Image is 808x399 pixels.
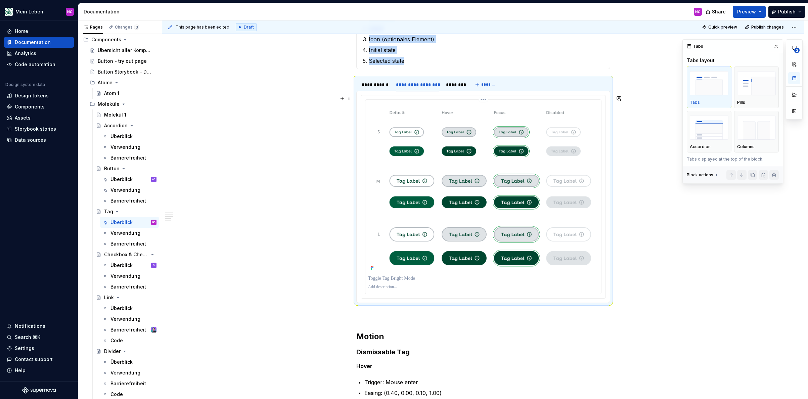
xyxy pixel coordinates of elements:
[369,35,606,43] p: Icon (optionales Element)
[104,208,113,215] div: Tag
[4,26,74,37] a: Home
[15,115,31,121] div: Assets
[110,262,133,269] div: Überblick
[369,46,606,54] p: Initial state
[15,323,45,329] div: Notifications
[100,131,159,142] a: Überblick
[67,9,73,14] div: NG
[81,34,159,45] div: Components
[364,389,610,397] p: Easing: (0.40, 0.00, 0.10, 1.00)
[104,294,114,301] div: Link
[695,9,701,14] div: NG
[98,58,147,64] div: Button - try out page
[244,25,254,30] span: Draft
[356,363,372,369] strong: Hover
[83,25,103,30] div: Pages
[104,122,128,129] div: Accordion
[4,354,74,365] button: Contact support
[110,219,133,226] div: Überblick
[4,48,74,59] a: Analytics
[93,88,159,99] a: Atom 1
[110,187,140,193] div: Verwendung
[5,8,13,16] img: df5db9ef-aba0-4771-bf51-9763b7497661.png
[778,8,796,15] span: Publish
[15,345,34,352] div: Settings
[4,124,74,134] a: Storybook stories
[87,66,159,77] a: Button Storybook - Durchstich!
[733,6,766,18] button: Preview
[100,228,159,238] a: Verwendung
[364,378,610,386] p: Trigger: Mouse enter
[110,380,146,387] div: Barrierefreiheit
[91,36,121,43] div: Components
[15,8,43,15] div: Mein Leben
[100,238,159,249] a: Barrierefreiheit
[104,348,121,355] div: Divider
[110,359,133,365] div: Überblick
[110,240,146,247] div: Barrierefreiheit
[751,25,784,30] span: Publish changes
[134,25,139,30] span: 3
[98,47,153,54] div: Übersicht aller Komponenten
[100,303,159,314] a: Überblick
[15,61,55,68] div: Code automation
[15,103,45,110] div: Components
[4,332,74,343] button: Search ⌘K
[110,144,140,150] div: Verwendung
[110,283,146,290] div: Barrierefreiheit
[110,391,123,398] div: Code
[4,113,74,123] a: Assets
[100,152,159,163] a: Barrierefreiheit
[4,90,74,101] a: Design tokens
[110,273,140,279] div: Verwendung
[84,8,159,15] div: Documentation
[115,25,139,30] div: Changes
[737,8,756,15] span: Preview
[93,346,159,357] a: Divider
[15,126,56,132] div: Storybook stories
[93,249,159,260] a: Checkbox & Checkbox Group
[743,23,787,32] button: Publish changes
[1,4,77,19] button: Mein LebenNG
[110,154,146,161] div: Barrierefreiheit
[100,335,159,346] a: Code
[93,292,159,303] a: Link
[100,357,159,367] a: Überblick
[100,195,159,206] a: Barrierefreiheit
[87,45,159,56] a: Übersicht aller Komponenten
[110,197,146,204] div: Barrierefreiheit
[100,142,159,152] a: Verwendung
[153,262,155,269] div: S
[110,316,140,322] div: Verwendung
[100,260,159,271] a: ÜberblickS
[15,137,46,143] div: Data sources
[768,6,805,18] button: Publish
[87,77,159,88] div: Atome
[176,25,230,30] span: This page has been edited.
[15,356,53,363] div: Contact support
[87,56,159,66] a: Button - try out page
[4,343,74,354] a: Settings
[100,281,159,292] a: Barrierefreiheit
[151,327,156,332] img: Samuel
[4,135,74,145] a: Data sources
[4,321,74,331] button: Notifications
[15,92,49,99] div: Design tokens
[22,387,56,394] svg: Supernova Logo
[98,79,113,86] div: Atome
[369,57,606,65] p: Selected state
[15,39,51,46] div: Documentation
[4,101,74,112] a: Components
[93,109,159,120] a: Molekül 1
[110,337,123,344] div: Code
[712,8,726,15] span: Share
[100,174,159,185] a: ÜberblickAB
[93,206,159,217] a: Tag
[110,326,146,333] div: Barrierefreiheit
[110,230,140,236] div: Verwendung
[5,82,45,87] div: Design system data
[700,23,740,32] button: Quick preview
[708,25,737,30] span: Quick preview
[93,120,159,131] a: Accordion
